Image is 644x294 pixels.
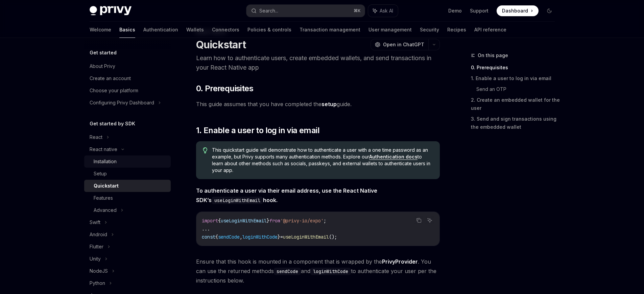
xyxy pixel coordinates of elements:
[259,7,278,15] div: Search...
[471,73,560,84] a: 1. Enable a user to log in via email
[90,49,117,57] h5: Get started
[90,87,138,95] div: Choose your platform
[369,154,418,160] a: Authentication docs
[84,192,171,204] a: Features
[278,234,280,240] span: }
[90,22,111,38] a: Welcome
[196,83,253,94] span: 0. Prerequisites
[476,84,560,95] a: Send an OTP
[90,133,102,141] div: React
[212,197,263,204] code: useLoginWithEmail
[269,218,280,224] span: from
[94,157,117,166] div: Installation
[380,7,393,14] span: Ask AI
[218,218,221,224] span: {
[90,279,105,287] div: Python
[471,114,560,132] a: 3. Send and sign transactions using the embedded wallet
[447,22,466,38] a: Recipes
[420,22,439,38] a: Security
[310,268,351,275] code: loginWithCode
[90,255,101,263] div: Unity
[382,258,418,265] a: PrivyProvider
[196,99,440,109] span: This guide assumes that you have completed the guide.
[84,168,171,180] a: Setup
[84,180,171,192] a: Quickstart
[196,187,377,203] strong: To authenticate a user via their email address, use the React Native SDK’s hook.
[90,243,103,251] div: Flutter
[94,182,119,190] div: Quickstart
[383,41,424,48] span: Open in ChatGPT
[196,39,246,51] h1: Quickstart
[90,74,131,82] div: Create an account
[283,234,329,240] span: useLoginWithEmail
[202,218,218,224] span: import
[246,5,365,17] button: Search...⌘K
[196,125,319,136] span: 1. Enable a user to log in via email
[368,5,398,17] button: Ask AI
[471,95,560,114] a: 2. Create an embedded wallet for the user
[247,22,291,38] a: Policies & controls
[84,72,171,84] a: Create an account
[242,234,278,240] span: loginWithCode
[425,216,434,225] button: Ask AI
[280,218,324,224] span: '@privy-io/expo'
[212,147,433,174] span: This quickstart guide will demonstrate how to authenticate a user with a one time password as an ...
[90,230,107,239] div: Android
[502,7,528,14] span: Dashboard
[90,267,108,275] div: NodeJS
[280,234,283,240] span: =
[84,84,171,97] a: Choose your platform
[202,234,215,240] span: const
[90,99,154,107] div: Configuring Privy Dashboard
[94,206,117,214] div: Advanced
[212,22,239,38] a: Connectors
[84,155,171,168] a: Installation
[478,51,508,59] span: On this page
[324,218,326,224] span: ;
[90,6,132,16] img: dark logo
[202,226,210,232] span: ...
[448,7,462,14] a: Demo
[300,22,360,38] a: Transaction management
[274,268,301,275] code: sendCode
[414,216,423,225] button: Copy the contents from the code block
[329,234,337,240] span: ();
[215,234,218,240] span: {
[94,194,113,202] div: Features
[119,22,135,38] a: Basics
[354,8,361,14] span: ⌘ K
[196,53,440,72] p: Learn how to authenticate users, create embedded wallets, and send transactions in your React Nat...
[90,120,135,128] h5: Get started by SDK
[196,257,440,285] span: Ensure that this hook is mounted in a component that is wrapped by the . You can use the returned...
[90,62,115,70] div: About Privy
[321,101,337,108] a: setup
[471,62,560,73] a: 0. Prerequisites
[497,5,539,16] a: Dashboard
[94,170,107,178] div: Setup
[371,39,428,50] button: Open in ChatGPT
[143,22,178,38] a: Authentication
[368,22,412,38] a: User management
[240,234,242,240] span: ,
[218,234,240,240] span: sendCode
[221,218,267,224] span: useLoginWithEmail
[267,218,269,224] span: }
[474,22,506,38] a: API reference
[470,7,488,14] a: Support
[90,145,117,153] div: React native
[186,22,204,38] a: Wallets
[544,5,555,16] button: Toggle dark mode
[203,147,208,153] svg: Tip
[84,60,171,72] a: About Privy
[90,218,100,226] div: Swift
